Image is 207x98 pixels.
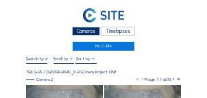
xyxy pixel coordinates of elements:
input: Search by date 󰅀 [26,56,47,62]
div: Camera 2 [26,78,53,82]
a: My C-Site [73,42,135,51]
div: Timelapses [101,27,134,36]
div: TGE GAS / [GEOGRAPHIC_DATA] Ineos Project ONE [26,70,117,74]
span: Page 1 / 6676 [145,77,171,82]
img: C-SITE Logo [83,8,124,22]
div: Cameras [72,27,99,36]
a: C-SITE Logo [26,8,182,25]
